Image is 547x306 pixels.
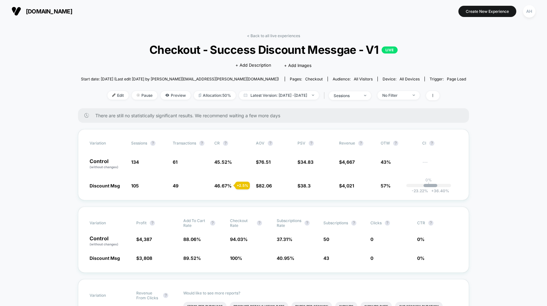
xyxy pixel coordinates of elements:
[131,159,139,165] span: 134
[309,141,314,146] button: ?
[90,218,125,228] span: Variation
[377,77,424,81] span: Device:
[277,236,292,242] span: 37.31 %
[223,141,228,146] button: ?
[381,159,391,165] span: 43%
[354,77,373,81] span: All Visitors
[136,291,160,300] span: Revenue From Clicks
[339,183,354,188] span: $
[161,91,191,100] span: Preview
[90,255,120,261] span: Discount Msg
[333,77,373,81] div: Audience:
[81,77,279,81] span: Start date: [DATE] (Last edit [DATE] by [PERSON_NAME][EMAIL_ADDRESS][PERSON_NAME][DOMAIN_NAME])
[339,159,355,165] span: $
[351,220,356,226] button: ?
[412,188,428,193] span: -23.22 %
[400,77,420,81] span: all devices
[257,220,262,226] button: ?
[150,220,155,226] button: ?
[163,293,168,298] button: ?
[247,33,300,38] a: < Back to all live experiences
[382,93,408,98] div: No Filter
[256,141,265,145] span: AOV
[214,141,220,145] span: CR
[381,141,416,146] span: OTW
[447,77,466,81] span: Page Load
[239,91,319,100] span: Latest Version: [DATE] - [DATE]
[334,93,359,98] div: sessions
[322,91,329,100] span: |
[90,242,118,246] span: (without changes)
[199,141,204,146] button: ?
[90,141,125,146] span: Variation
[417,220,425,225] span: CTR
[139,255,152,261] span: 3,808
[90,165,118,169] span: (without changes)
[244,94,247,97] img: calendar
[95,113,456,118] span: There are still no statistically significant results. We recommend waiting a few more days
[297,141,305,145] span: PSV
[26,8,72,15] span: [DOMAIN_NAME]
[136,236,152,242] span: $
[90,159,125,170] p: Control
[235,62,271,69] span: + Add Description
[173,183,178,188] span: 49
[428,182,429,187] p: |
[382,46,398,54] p: LIVE
[428,220,433,226] button: ?
[100,43,447,56] span: Checkout - Success Discount Messgae - V1
[385,220,390,226] button: ?
[183,255,201,261] span: 89.52 %
[428,188,449,193] span: 36.40 %
[297,159,313,165] span: $
[323,220,348,225] span: Subscriptions
[422,160,457,170] span: ---
[305,220,310,226] button: ?
[429,141,434,146] button: ?
[173,159,178,165] span: 61
[230,255,242,261] span: 100 %
[305,77,323,81] span: checkout
[422,141,457,146] span: CI
[214,183,232,188] span: 46.67 %
[136,220,147,225] span: Profit
[183,218,207,228] span: Add To Cart Rate
[230,236,248,242] span: 94.03 %
[277,218,301,228] span: Subscriptions Rate
[183,291,458,295] p: Would like to see more reports?
[290,77,323,81] div: Pages:
[297,183,311,188] span: $
[393,141,398,146] button: ?
[417,236,424,242] span: 0 %
[137,94,140,97] img: end
[132,91,157,100] span: Pause
[256,159,271,165] span: $
[139,236,152,242] span: 4,387
[370,220,382,225] span: Clicks
[10,6,74,16] button: [DOMAIN_NAME]
[268,141,273,146] button: ?
[214,159,232,165] span: 45.52 %
[199,94,201,97] img: rebalance
[131,141,147,145] span: Sessions
[90,236,130,247] p: Control
[183,236,201,242] span: 88.06 %
[112,94,115,97] img: edit
[381,183,391,188] span: 57%
[194,91,236,100] span: Allocation: 50%
[323,255,329,261] span: 43
[364,95,366,96] img: end
[425,178,432,182] p: 0%
[300,183,311,188] span: 38.3
[342,183,354,188] span: 4,021
[358,141,363,146] button: ?
[150,141,155,146] button: ?
[259,159,271,165] span: 76.51
[370,236,373,242] span: 0
[256,183,272,188] span: $
[90,291,125,300] span: Variation
[235,182,250,189] div: + 2.5 %
[284,63,312,68] span: + Add Images
[173,141,196,145] span: Transactions
[230,218,254,228] span: Checkout Rate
